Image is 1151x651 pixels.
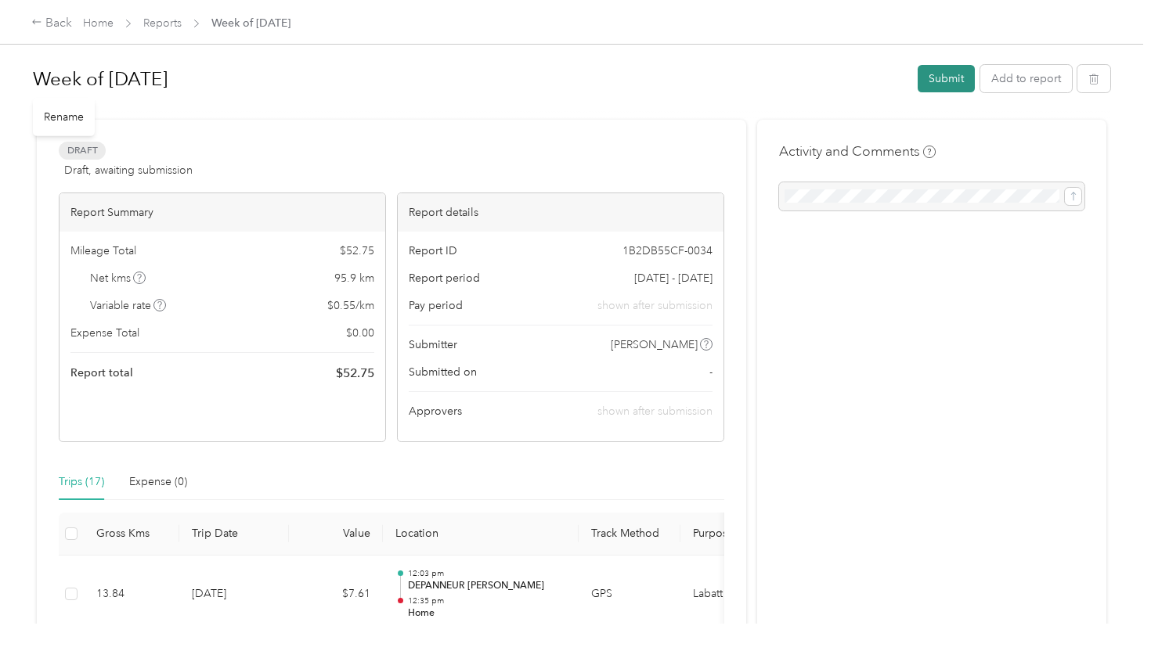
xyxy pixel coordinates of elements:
[289,556,383,634] td: $7.61
[70,365,133,381] span: Report total
[409,243,457,259] span: Report ID
[408,606,566,620] p: Home
[597,297,713,314] span: shown after submission
[918,65,975,92] button: Submit
[59,142,106,160] span: Draft
[779,142,936,161] h4: Activity and Comments
[334,270,374,286] span: 95.9 km
[980,65,1072,92] button: Add to report
[84,556,179,634] td: 13.84
[579,513,680,556] th: Track Method
[408,568,566,579] p: 12:03 pm
[327,297,374,314] span: $ 0.55 / km
[680,556,798,634] td: Labatt (Quebec)
[622,243,713,259] span: 1B2DB55CF-0034
[409,297,463,314] span: Pay period
[408,595,566,606] p: 12:35 pm
[611,336,698,353] span: [PERSON_NAME]
[289,513,383,556] th: Value
[409,336,457,353] span: Submitter
[31,14,72,33] div: Back
[60,193,385,232] div: Report Summary
[143,16,182,30] a: Reports
[179,556,289,634] td: [DATE]
[340,243,374,259] span: $ 52.75
[634,270,713,286] span: [DATE] - [DATE]
[33,60,907,98] h1: Week of September 29 2025
[579,556,680,634] td: GPS
[408,579,566,593] p: DEPANNEUR [PERSON_NAME]
[90,270,146,286] span: Net kms
[84,513,179,556] th: Gross Kms
[70,243,136,259] span: Mileage Total
[64,162,193,178] span: Draft, awaiting submission
[409,403,462,419] span: Approvers
[680,513,798,556] th: Purpose
[597,405,713,418] span: shown after submission
[59,473,104,491] div: Trips (17)
[70,325,139,341] span: Expense Total
[90,297,167,314] span: Variable rate
[409,364,477,380] span: Submitted on
[336,364,374,383] span: $ 52.75
[709,364,713,380] span: -
[179,513,289,556] th: Trip Date
[211,15,290,31] span: Week of [DATE]
[409,270,480,286] span: Report period
[129,473,187,491] div: Expense (0)
[33,97,95,135] div: Rename
[398,193,723,232] div: Report details
[83,16,114,30] a: Home
[1063,563,1151,651] iframe: Everlance-gr Chat Button Frame
[383,513,579,556] th: Location
[346,325,374,341] span: $ 0.00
